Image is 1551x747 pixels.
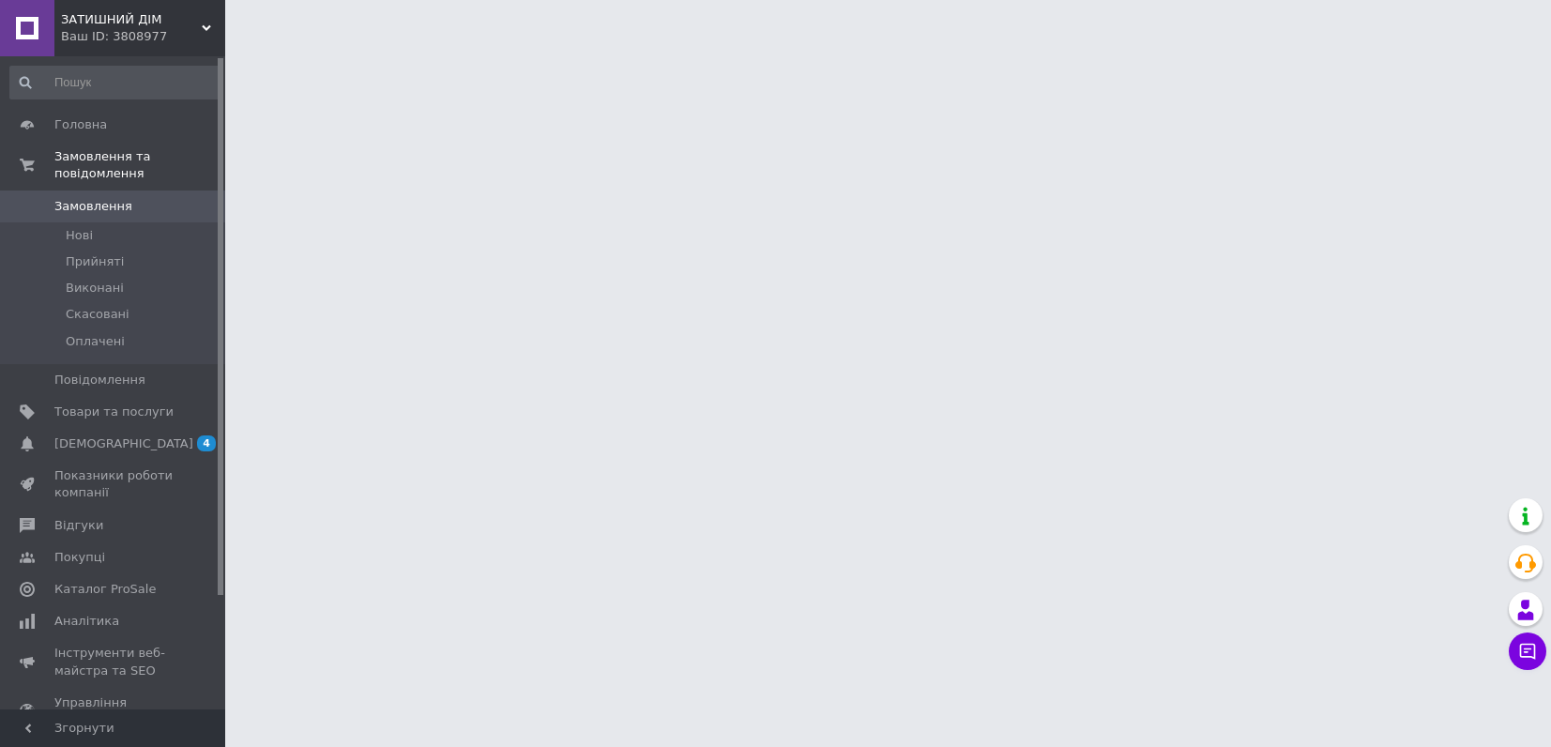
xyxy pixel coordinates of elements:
span: Нові [66,227,93,244]
input: Пошук [9,66,221,99]
span: 4 [197,435,216,451]
span: Замовлення [54,198,132,215]
span: Скасовані [66,306,129,323]
span: Відгуки [54,517,103,534]
span: Показники роботи компанії [54,467,174,501]
div: Ваш ID: 3808977 [61,28,225,45]
span: Товари та послуги [54,404,174,420]
span: Каталог ProSale [54,581,156,598]
button: Чат з покупцем [1509,633,1546,670]
span: Повідомлення [54,372,145,389]
span: Виконані [66,280,124,297]
span: Оплачені [66,333,125,350]
span: Покупці [54,549,105,566]
span: ЗАТИШНИЙ ДІМ [61,11,202,28]
span: Управління сайтом [54,694,174,728]
span: Головна [54,116,107,133]
span: Аналітика [54,613,119,630]
span: Інструменти веб-майстра та SEO [54,645,174,678]
span: Замовлення та повідомлення [54,148,225,182]
span: [DEMOGRAPHIC_DATA] [54,435,193,452]
span: Прийняті [66,253,124,270]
